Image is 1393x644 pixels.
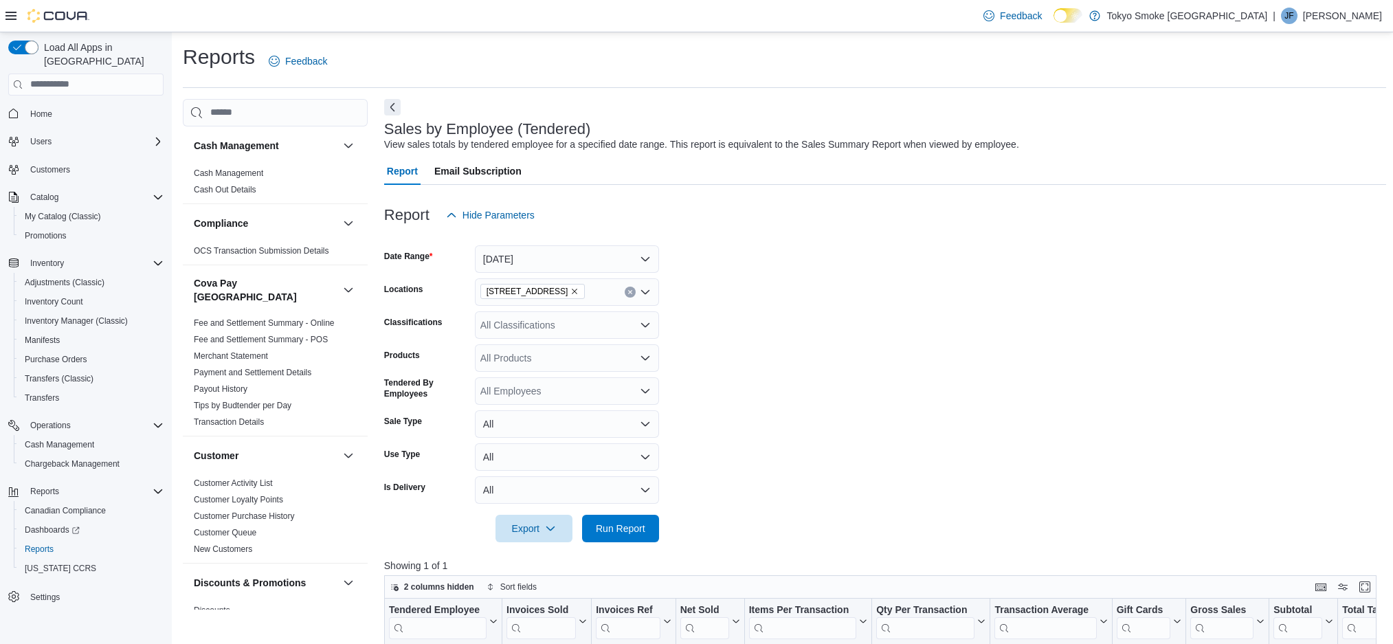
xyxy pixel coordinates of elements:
div: Net Sold [680,603,728,617]
div: Total Tax [1342,603,1391,617]
button: Inventory Manager (Classic) [14,311,169,331]
a: Tips by Budtender per Day [194,401,291,410]
span: Run Report [596,522,645,535]
span: Payment and Settlement Details [194,367,311,378]
a: Payout History [194,384,247,394]
span: OCS Transaction Submission Details [194,245,329,256]
img: Cova [27,9,89,23]
label: Classifications [384,317,443,328]
span: Tips by Budtender per Day [194,400,291,411]
span: Transfers [25,392,59,403]
h3: Discounts & Promotions [194,576,306,590]
button: Adjustments (Classic) [14,273,169,292]
div: Gift Card Sales [1116,603,1170,639]
span: Customer Loyalty Points [194,494,283,505]
button: Settings [3,586,169,606]
span: Promotions [19,227,164,244]
a: Purchase Orders [19,351,93,368]
button: Catalog [3,188,169,207]
button: Customers [3,159,169,179]
button: Hide Parameters [441,201,540,229]
button: Items Per Transaction [748,603,867,639]
span: New Customers [194,544,252,555]
span: Catalog [25,189,164,206]
a: Settings [25,589,65,606]
span: JF [1284,8,1293,24]
span: Customers [30,164,70,175]
a: Fee and Settlement Summary - POS [194,335,328,344]
a: Home [25,106,58,122]
button: Manifests [14,331,169,350]
button: Remove 979 Bloor St W from selection in this group [570,287,579,296]
span: Cash Management [19,436,164,453]
a: Cash Management [194,168,263,178]
button: [DATE] [475,245,659,273]
span: Settings [30,592,60,603]
button: Export [495,515,572,542]
a: Dashboards [14,520,169,540]
button: Customer [194,449,337,463]
div: Invoices Sold [506,603,576,617]
button: Transfers (Classic) [14,369,169,388]
button: Cova Pay [GEOGRAPHIC_DATA] [340,282,357,298]
div: Gross Sales [1190,603,1253,617]
span: Feedback [285,54,327,68]
button: Cash Management [194,139,337,153]
div: Subtotal [1273,603,1322,639]
button: Sort fields [481,579,542,595]
button: Home [3,104,169,124]
button: Inventory [25,255,69,271]
a: Adjustments (Classic) [19,274,110,291]
span: Transfers (Classic) [25,373,93,384]
span: Fee and Settlement Summary - POS [194,334,328,345]
a: My Catalog (Classic) [19,208,107,225]
div: Items Per Transaction [748,603,856,639]
span: Washington CCRS [19,560,164,577]
span: My Catalog (Classic) [19,208,164,225]
h3: Customer [194,449,238,463]
div: Gift Cards [1116,603,1170,617]
button: Run Report [582,515,659,542]
button: Invoices Sold [506,603,587,639]
button: Customer [340,447,357,464]
span: Inventory Manager (Classic) [19,313,164,329]
button: All [475,443,659,471]
h3: Report [384,207,430,223]
span: Adjustments (Classic) [25,277,104,288]
a: Customer Queue [194,528,256,537]
span: Cash Management [194,168,263,179]
span: Reports [19,541,164,557]
a: Merchant Statement [194,351,268,361]
button: Inventory Count [14,292,169,311]
button: Discounts & Promotions [340,575,357,591]
span: Reports [25,483,164,500]
button: Inventory [3,254,169,273]
label: Is Delivery [384,482,425,493]
button: Transaction Average [994,603,1107,639]
span: My Catalog (Classic) [25,211,101,222]
p: | [1273,8,1275,24]
div: Tendered Employee [389,603,487,617]
span: Home [25,105,164,122]
button: Compliance [340,215,357,232]
button: Canadian Compliance [14,501,169,520]
button: Subtotal [1273,603,1333,639]
div: Qty Per Transaction [876,603,974,617]
button: Open list of options [640,386,651,397]
a: Cash Out Details [194,185,256,195]
button: Open list of options [640,287,651,298]
button: Enter fullscreen [1357,579,1373,595]
div: Tendered Employee [389,603,487,639]
div: Jakob Ferry [1281,8,1297,24]
button: Clear input [625,287,636,298]
span: Dashboards [19,522,164,538]
label: Use Type [384,449,420,460]
div: View sales totals by tendered employee for a specified date range. This report is equivalent to t... [384,137,1019,152]
div: Transaction Average [994,603,1096,639]
button: [US_STATE] CCRS [14,559,169,578]
div: Net Sold [680,603,728,639]
div: Items Per Transaction [748,603,856,617]
span: Canadian Compliance [19,502,164,519]
h3: Cash Management [194,139,279,153]
span: Catalog [30,192,58,203]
